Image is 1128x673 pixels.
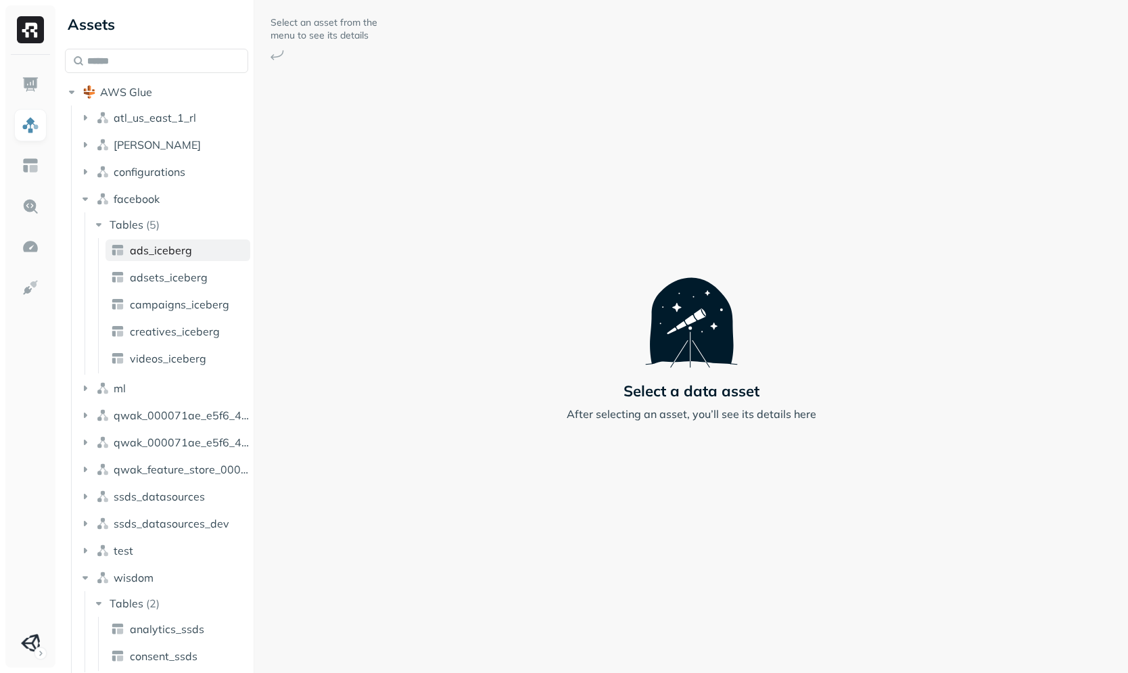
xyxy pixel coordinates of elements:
button: Tables(5) [92,214,250,235]
a: creatives_iceberg [105,321,250,342]
button: [PERSON_NAME] [78,134,249,156]
button: qwak_000071ae_e5f6_4c5f_97ab_2b533d00d294_analytics_data [78,404,249,426]
span: qwak_feature_store_000071ae_e5f6_4c5f_97ab_2b533d00d294 [114,463,249,476]
a: campaigns_iceberg [105,294,250,315]
img: table [111,352,124,365]
a: ads_iceberg [105,239,250,261]
p: After selecting an asset, you’ll see its details here [567,406,816,422]
button: atl_us_east_1_rl [78,107,249,129]
span: consent_ssds [130,649,197,663]
img: namespace [96,571,110,584]
a: videos_iceberg [105,348,250,369]
img: namespace [96,436,110,449]
span: qwak_000071ae_e5f6_4c5f_97ab_2b533d00d294_analytics_data [114,409,249,422]
img: table [111,243,124,257]
span: AWS Glue [100,85,152,99]
img: namespace [96,490,110,503]
button: qwak_000071ae_e5f6_4c5f_97ab_2b533d00d294_analytics_data_view [78,432,249,453]
span: qwak_000071ae_e5f6_4c5f_97ab_2b533d00d294_analytics_data_view [114,436,249,449]
div: Assets [65,14,248,35]
span: Tables [110,218,143,231]
img: Integrations [22,279,39,296]
span: videos_iceberg [130,352,206,365]
span: creatives_iceberg [130,325,220,338]
button: qwak_feature_store_000071ae_e5f6_4c5f_97ab_2b533d00d294 [78,459,249,480]
button: configurations [78,161,249,183]
p: ( 5 ) [146,218,160,231]
span: Tables [110,597,143,610]
p: ( 2 ) [146,597,160,610]
img: namespace [96,192,110,206]
img: Ryft [17,16,44,43]
button: ssds_datasources_dev [78,513,249,534]
img: Assets [22,116,39,134]
span: ssds_datasources [114,490,205,503]
span: campaigns_iceberg [130,298,229,311]
img: namespace [96,517,110,530]
img: Unity [21,634,40,653]
img: Dashboard [22,76,39,93]
img: table [111,325,124,338]
span: adsets_iceberg [130,271,208,284]
button: test [78,540,249,561]
img: Telescope [645,251,738,367]
span: configurations [114,165,185,179]
img: namespace [96,544,110,557]
button: ssds_datasources [78,486,249,507]
span: ads_iceberg [130,243,192,257]
img: table [111,622,124,636]
button: wisdom [78,567,249,588]
span: analytics_ssds [130,622,204,636]
span: test [114,544,133,557]
img: namespace [96,409,110,422]
img: Asset Explorer [22,157,39,175]
img: table [111,649,124,663]
span: wisdom [114,571,154,584]
button: facebook [78,188,249,210]
a: analytics_ssds [105,618,250,640]
button: Tables(2) [92,593,250,614]
button: AWS Glue [65,81,248,103]
img: namespace [96,138,110,152]
img: namespace [96,463,110,476]
img: Optimization [22,238,39,256]
span: [PERSON_NAME] [114,138,201,152]
p: Select a data asset [624,381,759,400]
span: facebook [114,192,160,206]
span: ssds_datasources_dev [114,517,229,530]
img: root [83,85,96,99]
img: table [111,271,124,284]
img: namespace [96,165,110,179]
span: ml [114,381,126,395]
img: Arrow [271,50,284,60]
p: Select an asset from the menu to see its details [271,16,379,42]
span: atl_us_east_1_rl [114,111,196,124]
a: consent_ssds [105,645,250,667]
img: table [111,298,124,311]
img: Query Explorer [22,198,39,215]
a: adsets_iceberg [105,266,250,288]
img: namespace [96,381,110,395]
img: namespace [96,111,110,124]
button: ml [78,377,249,399]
